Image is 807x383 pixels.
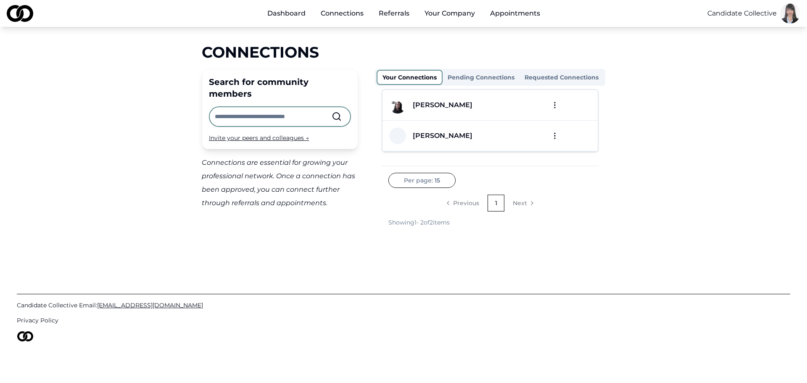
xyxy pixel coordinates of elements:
[388,218,450,227] div: Showing 1 - 2 of 2 items
[261,5,312,22] a: Dashboard
[202,44,605,61] div: Connections
[17,331,34,341] img: logo
[261,5,547,22] nav: Main
[435,176,440,185] span: 15
[389,97,406,114] img: fc566690-cf65-45d8-a465-1d4f683599e2-basimCC1-profile_picture.png
[418,5,482,22] button: Your Company
[520,71,604,84] button: Requested Connections
[388,173,456,188] button: Per page:15
[17,316,790,325] a: Privacy Policy
[406,131,472,141] a: [PERSON_NAME]
[372,5,416,22] a: Referrals
[209,134,351,142] div: Invite your peers and colleagues →
[209,76,351,100] div: Search for community members
[7,5,33,22] img: logo
[488,195,504,211] a: 1
[314,5,370,22] a: Connections
[17,301,790,309] a: Candidate Collective Email:[EMAIL_ADDRESS][DOMAIN_NAME]
[780,3,800,24] img: 51457996-7adf-4995-be40-a9f8ac946256-Picture1-profile_picture.jpg
[413,131,472,141] div: [PERSON_NAME]
[406,100,472,110] a: [PERSON_NAME]
[483,5,547,22] a: Appointments
[413,100,472,110] div: [PERSON_NAME]
[97,301,203,309] span: [EMAIL_ADDRESS][DOMAIN_NAME]
[202,156,358,210] div: Connections are essential for growing your professional network. Once a connection has been appro...
[443,71,520,84] button: Pending Connections
[377,70,443,85] button: Your Connections
[388,195,592,211] nav: pagination
[707,8,777,18] button: Candidate Collective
